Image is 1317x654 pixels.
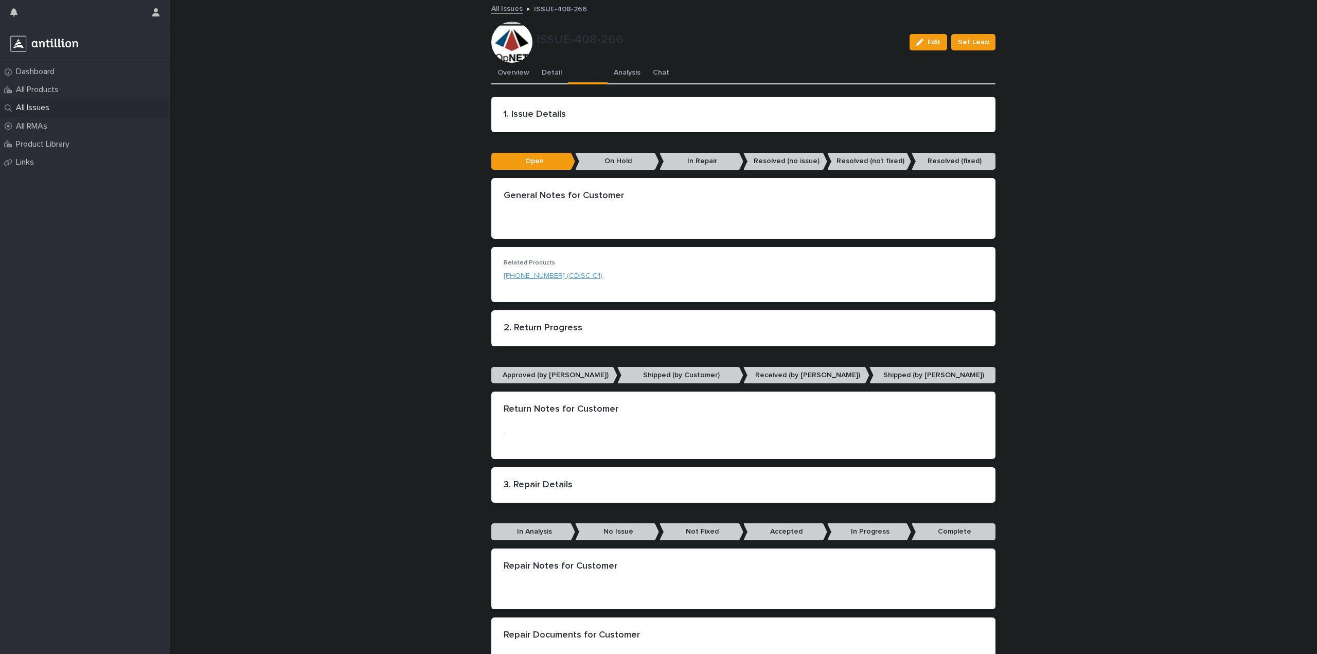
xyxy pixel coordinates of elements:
[928,39,940,46] span: Edit
[504,561,617,572] h2: Repair Notes for Customer
[12,103,58,113] p: All Issues
[743,523,827,540] p: Accepted
[537,32,901,47] p: ISSUE-408-266
[491,2,523,14] a: All Issues
[912,523,995,540] p: Complete
[504,190,624,202] h2: General Notes for Customer
[491,367,617,384] p: Approved (by [PERSON_NAME])
[617,367,743,384] p: Shipped (by Customer)
[568,63,608,84] button: Manage
[504,404,618,415] h2: Return Notes for Customer
[827,153,911,170] p: Resolved (not fixed)
[504,480,983,491] h2: 3. Repair Details
[491,63,536,84] button: Overview
[504,260,555,266] span: Related Products
[912,153,995,170] p: Resolved (fixed)
[951,34,995,50] button: Set Lead
[491,523,575,540] p: In Analysis
[504,323,983,334] h2: 2. Return Progress
[869,367,995,384] p: Shipped (by [PERSON_NAME])
[491,153,575,170] p: Open
[504,271,602,281] a: [PHONE_NUMBER] (CDISC C1)
[12,85,67,95] p: All Products
[660,523,743,540] p: Not Fixed
[504,630,640,641] h2: Repair Documents for Customer
[504,428,983,438] p: -
[12,121,56,131] p: All RMAs
[827,523,911,540] p: In Progress
[575,153,659,170] p: On Hold
[12,139,78,149] p: Product Library
[608,63,647,84] button: Analysis
[536,63,568,84] button: Detail
[504,109,983,120] h2: 1. Issue Details
[743,153,827,170] p: Resolved (no issue)
[575,523,659,540] p: No Issue
[910,34,947,50] button: Edit
[12,157,42,167] p: Links
[743,367,869,384] p: Received (by [PERSON_NAME])
[958,37,989,47] span: Set Lead
[8,33,80,54] img: r3a3Z93SSpeN6cOOTyqw
[647,63,675,84] button: Chat
[12,67,63,77] p: Dashboard
[534,3,587,14] p: ISSUE-408-266
[660,153,743,170] p: In Repair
